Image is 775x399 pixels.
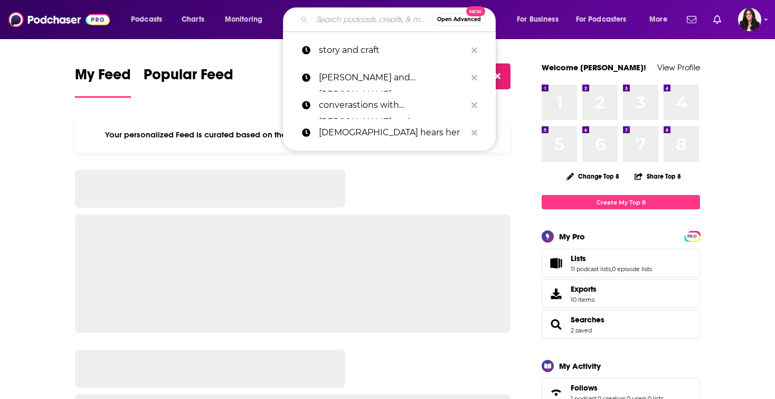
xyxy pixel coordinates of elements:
[571,296,597,303] span: 10 items
[571,383,664,393] a: Follows
[144,66,233,90] span: Popular Feed
[293,7,506,32] div: Search podcasts, credits, & more...
[738,8,761,31] span: Logged in as RebeccaShapiro
[571,327,592,334] a: 2 saved
[432,13,486,26] button: Open AdvancedNew
[466,6,485,16] span: New
[542,195,700,209] a: Create My Top 8
[312,11,432,28] input: Search podcasts, credits, & more...
[545,317,566,332] a: Searches
[542,62,646,72] a: Welcome [PERSON_NAME]!
[571,383,598,393] span: Follows
[571,254,586,263] span: Lists
[571,265,611,273] a: 11 podcast lists
[75,66,131,90] span: My Feed
[131,12,162,27] span: Podcasts
[283,119,496,146] a: [DEMOGRAPHIC_DATA] hears her
[225,12,262,27] span: Monitoring
[545,256,566,271] a: Lists
[560,170,626,183] button: Change Top 8
[218,11,276,28] button: open menu
[517,12,559,27] span: For Business
[175,11,211,28] a: Charts
[319,119,466,146] p: god hears her
[319,91,466,119] p: converastions with john and lisa bevere
[75,117,511,153] div: Your personalized Feed is curated based on the Podcasts, Creators, Users, and Lists that you Follow.
[144,66,233,98] a: Popular Feed
[283,91,496,119] a: converastions with [PERSON_NAME] and [PERSON_NAME]
[571,254,652,263] a: Lists
[542,280,700,308] a: Exports
[283,36,496,64] a: story and craft
[571,284,597,294] span: Exports
[686,232,698,240] a: PRO
[559,361,601,371] div: My Activity
[542,249,700,277] span: Lists
[8,10,110,30] img: Podchaser - Follow, Share and Rate Podcasts
[634,166,682,187] button: Share Top 8
[576,12,627,27] span: For Podcasters
[657,62,700,72] a: View Profile
[738,8,761,31] img: User Profile
[509,11,572,28] button: open menu
[611,265,612,273] span: ,
[319,36,466,64] p: story and craft
[738,8,761,31] button: Show profile menu
[437,17,481,22] span: Open Advanced
[124,11,176,28] button: open menu
[569,11,642,28] button: open menu
[642,11,681,28] button: open menu
[612,265,652,273] a: 0 episode lists
[571,315,604,324] a: Searches
[559,231,585,242] div: My Pro
[545,286,566,301] span: Exports
[283,64,496,91] a: [PERSON_NAME] and [PERSON_NAME]
[75,66,131,98] a: My Feed
[182,12,204,27] span: Charts
[683,11,701,29] a: Show notifications dropdown
[709,11,725,29] a: Show notifications dropdown
[319,64,466,91] p: john and lisa bevere
[542,310,700,339] span: Searches
[649,12,667,27] span: More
